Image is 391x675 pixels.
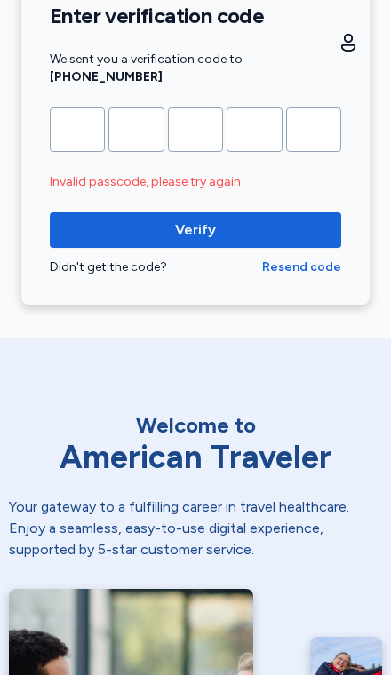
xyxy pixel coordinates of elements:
div: American Traveler [9,440,382,475]
strong: [PHONE_NUMBER] [50,69,163,84]
input: Please enter OTP character 2 [108,107,164,152]
div: Welcome to [9,411,382,440]
input: Please enter OTP character 1 [50,107,105,152]
button: Resend code [262,258,341,276]
input: Please enter OTP character 4 [227,107,282,152]
button: Verify [50,212,341,248]
span: Verify [175,219,216,241]
div: Invalid passcode, please try again [50,173,341,191]
input: Please enter OTP character 3 [168,107,223,152]
h1: Enter verification code [50,3,341,29]
input: Please enter OTP character 5 [286,107,341,152]
div: Didn't get the code? [50,258,262,276]
div: Your gateway to a fulfilling career in travel healthcare. Enjoy a seamless, easy-to-use digital e... [9,496,382,560]
span: We sent you a verification code to [50,52,243,84]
